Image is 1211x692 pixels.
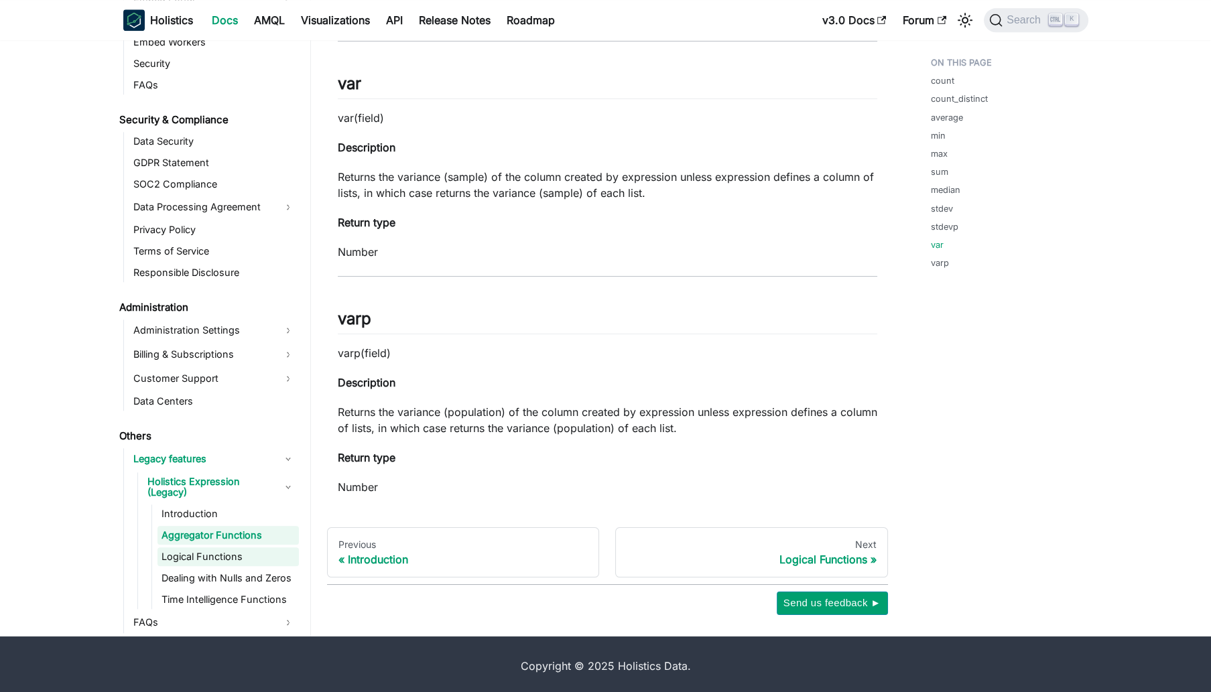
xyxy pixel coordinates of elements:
strong: Return type [338,216,395,229]
a: FAQs [129,612,299,633]
a: HolisticsHolistics [123,9,193,31]
p: Returns the variance (population) of the column created by expression unless expression defines a... [338,404,877,436]
a: Administration Settings [129,320,299,341]
p: Number [338,244,877,260]
a: FAQs [129,76,299,94]
a: Logical Functions [157,547,299,566]
img: Holistics [123,9,145,31]
a: NextLogical Functions [615,527,888,578]
a: median [931,184,960,196]
a: Data Processing Agreement [129,196,299,218]
a: min [931,129,946,142]
a: Billing & Subscriptions [129,344,299,365]
a: Embed Workers [129,33,299,52]
a: Responsible Disclosure [129,263,299,282]
a: sum [931,165,948,178]
a: AMQL [246,9,293,31]
a: average [931,111,963,124]
a: Forum [895,9,954,31]
a: max [931,147,948,160]
button: Send us feedback ► [777,592,888,614]
a: Security [129,54,299,73]
a: Security & Compliance [115,111,299,129]
a: Roadmap [499,9,563,31]
button: Switch between dark and light mode (currently light mode) [954,9,976,31]
a: count [931,74,954,87]
button: Search (Ctrl+K) [984,8,1088,32]
p: Returns the variance (sample) of the column created by expression unless expression defines a col... [338,169,877,201]
a: Dealing with Nulls and Zeros [157,569,299,587]
a: Legacy features [129,448,299,470]
a: Administration [115,298,299,317]
span: Search [1003,14,1049,26]
a: API [378,9,411,31]
a: varp [931,257,949,269]
a: Release Notes [411,9,499,31]
div: Next [627,539,877,551]
a: SOC2 Compliance [129,175,299,194]
a: Data Centers [129,392,299,411]
p: varp(field) [338,345,877,361]
a: GDPR Statement [129,153,299,172]
strong: Description [338,376,395,389]
a: Docs [204,9,246,31]
a: Customer Support [129,368,299,389]
a: stdevp [931,220,958,233]
b: Holistics [150,12,193,28]
a: Introduction [157,504,299,523]
a: Aggregator Functions [157,526,299,545]
nav: Docs pages [327,527,888,578]
h2: varp [338,309,877,334]
a: stdev [931,202,953,215]
div: Previous [338,539,588,551]
a: Visualizations [293,9,378,31]
a: Data Security [129,132,299,151]
a: PreviousIntroduction [327,527,600,578]
a: Holistics Expression (Legacy) [143,472,299,502]
div: Logical Functions [627,553,877,566]
div: Copyright © 2025 Holistics Data. [180,658,1032,674]
kbd: K [1065,13,1078,25]
p: Number [338,479,877,495]
strong: Return type [338,451,395,464]
p: var(field) [338,110,877,126]
a: var [931,238,944,251]
a: Privacy Policy [129,220,299,239]
a: v3.0 Docs [814,9,895,31]
a: count_distinct [931,92,988,105]
strong: Description [338,141,395,154]
span: Send us feedback ► [783,594,881,612]
div: Introduction [338,553,588,566]
a: Time Intelligence Functions [157,590,299,609]
a: Others [115,427,299,445]
h2: var [338,74,877,99]
a: Terms of Service [129,242,299,261]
